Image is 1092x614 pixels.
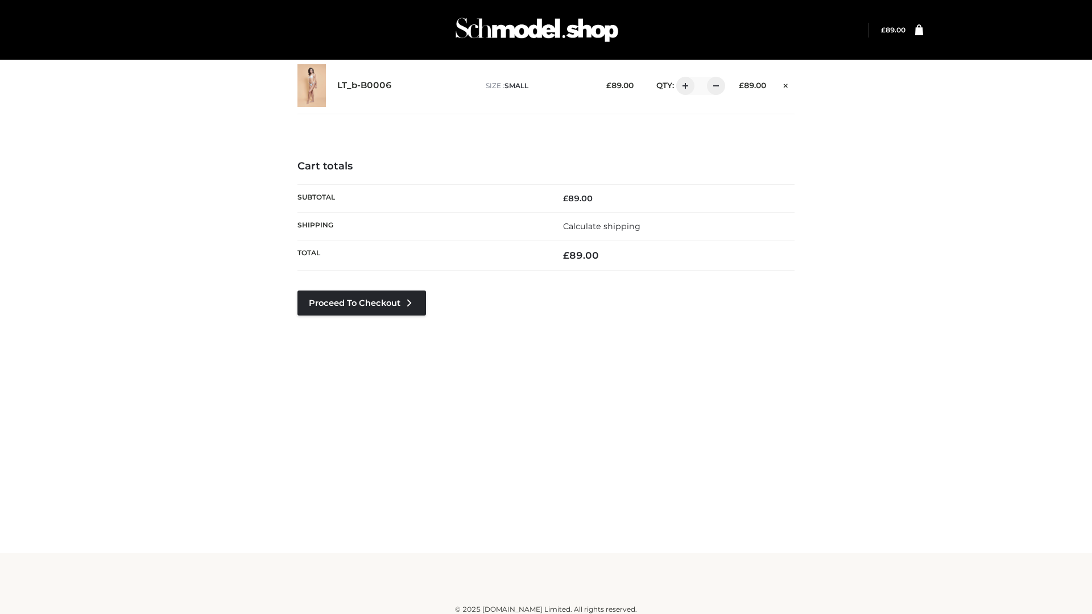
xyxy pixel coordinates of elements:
bdi: 89.00 [563,250,599,261]
a: £89.00 [881,26,905,34]
div: QTY: [645,77,721,95]
span: £ [739,81,744,90]
span: £ [606,81,611,90]
p: size : [486,81,589,91]
th: Shipping [297,212,546,240]
a: Calculate shipping [563,221,640,231]
bdi: 89.00 [563,193,593,204]
img: Schmodel Admin 964 [452,7,622,52]
th: Subtotal [297,184,546,212]
span: £ [881,26,886,34]
span: SMALL [504,81,528,90]
span: £ [563,193,568,204]
a: Remove this item [777,77,795,92]
th: Total [297,240,546,271]
h4: Cart totals [297,160,795,173]
bdi: 89.00 [739,81,766,90]
a: LT_b-B0006 [337,80,392,91]
span: £ [563,250,569,261]
bdi: 89.00 [606,81,634,90]
a: Proceed to Checkout [297,291,426,316]
bdi: 89.00 [881,26,905,34]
